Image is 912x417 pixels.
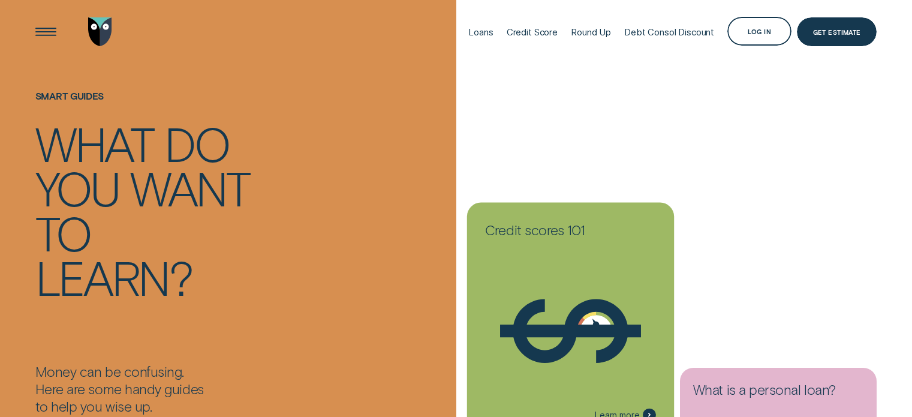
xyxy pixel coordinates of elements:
h4: What do you want to learn? [35,121,275,299]
div: What [35,121,153,165]
button: Open Menu [31,17,60,46]
div: Loans [468,26,493,38]
a: Get Estimate [797,17,877,46]
div: to [35,210,91,254]
h3: Credit scores 101 [485,221,655,244]
div: Round Up [571,26,611,38]
h1: Smart guides [35,91,451,121]
button: Log in [727,17,791,46]
div: learn? [35,254,192,299]
div: Debt Consol Discount [624,26,714,38]
h3: What is a personal loan? [693,381,863,404]
img: Wisr [88,17,112,46]
div: do [164,121,230,165]
div: Money can be confusing. Here are some handy guides to help you wise up. [35,363,451,415]
div: you [35,165,119,209]
div: Credit Score [507,26,558,38]
div: want [130,165,249,209]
